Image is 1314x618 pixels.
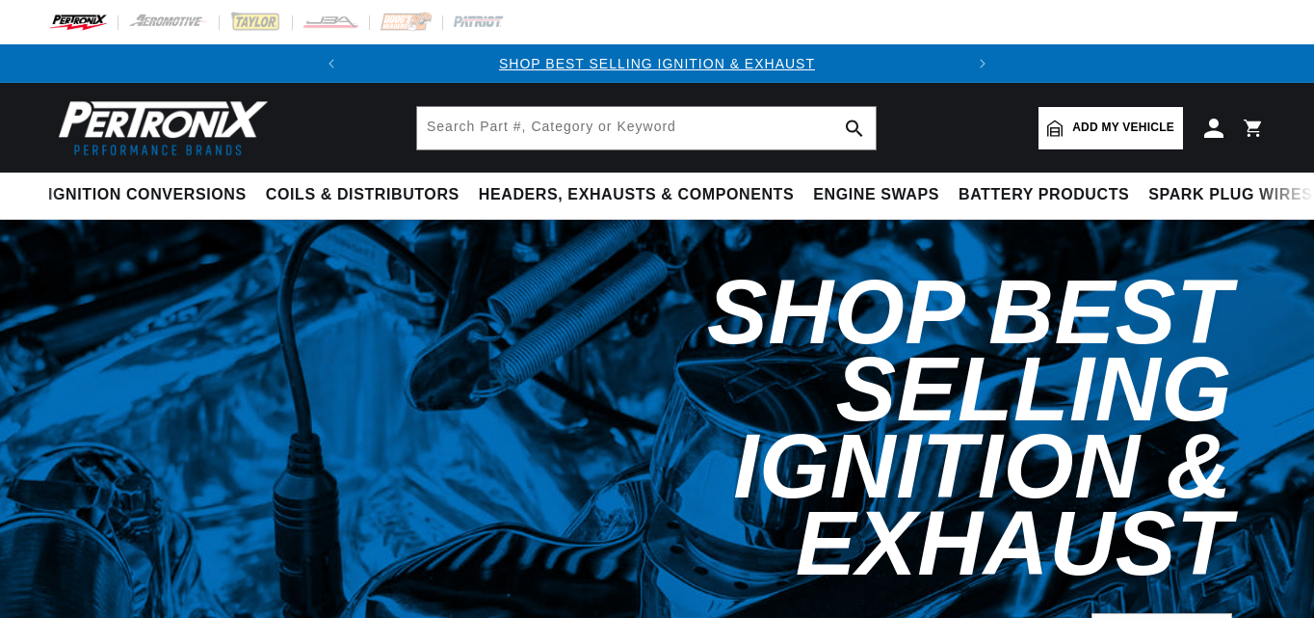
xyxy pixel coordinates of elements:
[266,185,460,205] span: Coils & Distributors
[469,173,803,218] summary: Headers, Exhausts & Components
[48,185,247,205] span: Ignition Conversions
[1072,119,1174,137] span: Add my vehicle
[949,173,1139,218] summary: Battery Products
[48,173,256,218] summary: Ignition Conversions
[1148,185,1312,205] span: Spark Plug Wires
[1038,107,1183,149] a: Add my vehicle
[813,185,939,205] span: Engine Swaps
[312,44,351,83] button: Translation missing: en.sections.announcements.previous_announcement
[499,56,815,71] a: SHOP BEST SELLING IGNITION & EXHAUST
[417,107,876,149] input: Search Part #, Category or Keyword
[479,185,794,205] span: Headers, Exhausts & Components
[351,53,963,74] div: 1 of 2
[803,173,949,218] summary: Engine Swaps
[959,185,1129,205] span: Battery Products
[963,44,1002,83] button: Translation missing: en.sections.announcements.next_announcement
[48,94,270,161] img: Pertronix
[833,107,876,149] button: search button
[256,173,469,218] summary: Coils & Distributors
[351,53,963,74] div: Announcement
[408,274,1232,582] h2: Shop Best Selling Ignition & Exhaust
